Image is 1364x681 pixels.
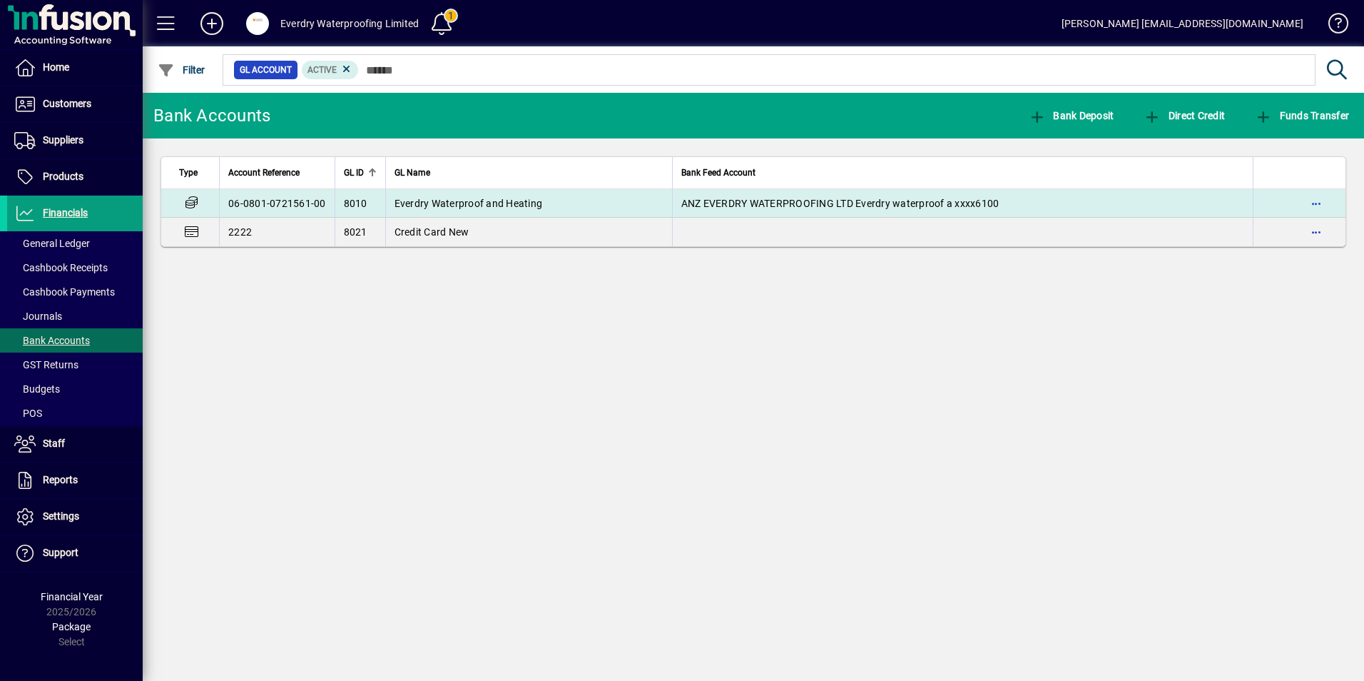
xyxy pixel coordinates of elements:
[219,189,335,218] td: 06-0801-0721561-00
[7,231,143,256] a: General Ledger
[395,226,469,238] span: Credit Card New
[1025,103,1118,128] button: Bank Deposit
[240,63,292,77] span: GL Account
[14,262,108,273] span: Cashbook Receipts
[43,474,78,485] span: Reports
[43,207,88,218] span: Financials
[14,311,62,322] span: Journals
[43,171,83,182] span: Products
[158,64,205,76] span: Filter
[43,547,78,558] span: Support
[395,165,663,181] div: GL Name
[7,304,143,328] a: Journals
[1318,3,1346,49] a: Knowledge Base
[189,11,235,36] button: Add
[7,328,143,353] a: Bank Accounts
[1140,103,1228,128] button: Direct Credit
[7,499,143,535] a: Settings
[153,104,270,127] div: Bank Accounts
[7,377,143,401] a: Budgets
[43,134,83,146] span: Suppliers
[344,198,367,209] span: 8010
[43,98,91,109] span: Customers
[14,238,90,249] span: General Ledger
[14,286,115,298] span: Cashbook Payments
[1255,110,1349,121] span: Funds Transfer
[14,408,42,419] span: POS
[1029,110,1114,121] span: Bank Deposit
[235,11,280,36] button: Profile
[14,383,60,395] span: Budgets
[344,165,364,181] span: GL ID
[1251,103,1353,128] button: Funds Transfer
[7,159,143,195] a: Products
[7,401,143,425] a: POS
[681,165,1244,181] div: Bank Feed Account
[1062,12,1303,35] div: [PERSON_NAME] [EMAIL_ADDRESS][DOMAIN_NAME]
[307,65,337,75] span: Active
[7,86,143,122] a: Customers
[1305,192,1328,215] button: More options
[14,335,90,346] span: Bank Accounts
[7,256,143,280] a: Cashbook Receipts
[52,621,91,632] span: Package
[7,280,143,304] a: Cashbook Payments
[43,510,79,522] span: Settings
[344,165,377,181] div: GL ID
[179,165,198,181] span: Type
[7,463,143,498] a: Reports
[43,438,65,449] span: Staff
[7,426,143,462] a: Staff
[41,591,103,602] span: Financial Year
[43,61,69,73] span: Home
[154,57,209,83] button: Filter
[1144,110,1225,121] span: Direct Credit
[7,353,143,377] a: GST Returns
[228,165,300,181] span: Account Reference
[395,165,430,181] span: GL Name
[7,123,143,158] a: Suppliers
[219,218,335,246] td: 2222
[681,165,755,181] span: Bank Feed Account
[344,226,367,238] span: 8021
[395,198,543,209] span: Everdry Waterproof and Heating
[280,12,419,35] div: Everdry Waterproofing Limited
[179,165,210,181] div: Type
[681,198,999,209] span: ANZ EVERDRY WATERPROOFING LTD Everdry waterproof a xxxx6100
[1305,221,1328,243] button: More options
[302,61,359,79] mat-chip: Activation Status: Active
[14,359,78,370] span: GST Returns
[7,50,143,86] a: Home
[7,535,143,571] a: Support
